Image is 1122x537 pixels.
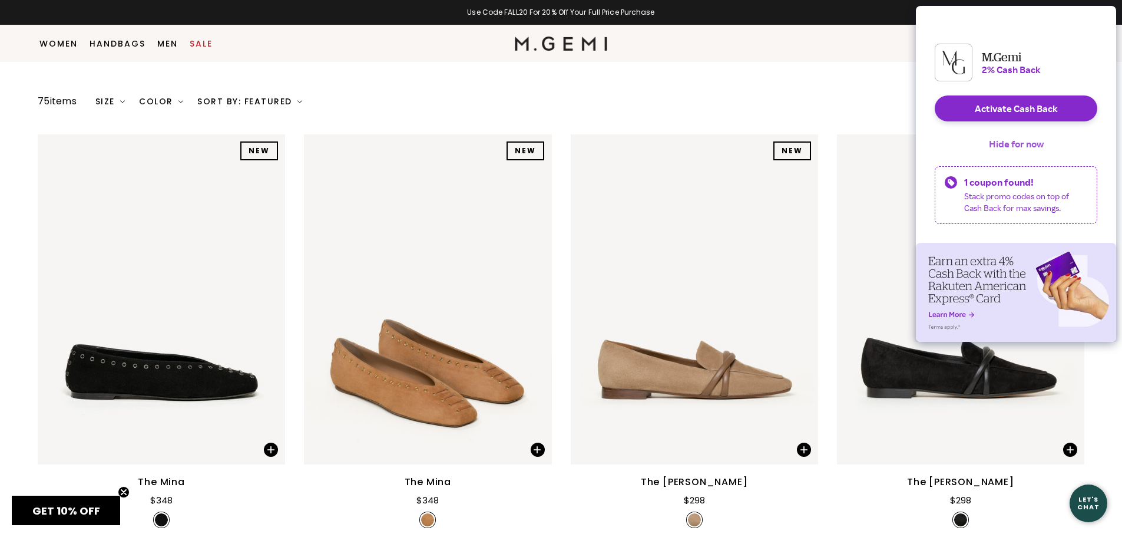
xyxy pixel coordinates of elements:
img: chevron-down.svg [120,99,125,104]
div: NEW [773,141,811,160]
button: Close teaser [118,486,130,498]
div: The Mina [405,475,451,489]
a: Men [157,39,178,48]
a: Handbags [90,39,145,48]
div: NEW [240,141,278,160]
img: The Brenda [837,134,1084,464]
img: chevron-down.svg [297,99,302,104]
img: The Mina [38,134,285,464]
img: v_7387698167867_SWATCH_50x.jpg [155,513,168,526]
div: $298 [950,493,971,508]
a: Women [39,39,78,48]
div: The [PERSON_NAME] [907,475,1014,489]
img: M.Gemi [515,37,607,51]
img: The Mina [551,134,799,464]
a: Sale [190,39,213,48]
img: The Mina [304,134,551,464]
div: GET 10% OFFClose teaser [12,496,120,525]
div: The Mina [138,475,184,489]
img: v_7396490182715_SWATCH_50x.jpg [688,513,701,526]
span: GET 10% OFF [32,503,100,518]
div: The [PERSON_NAME] [641,475,748,489]
div: $298 [684,493,705,508]
img: v_7396490084411_SWATCH_50x.jpg [954,513,967,526]
img: v_7387698102331_SWATCH_50x.jpg [421,513,434,526]
img: The Mina [285,134,532,464]
div: 75 items [38,94,77,108]
div: Let's Chat [1070,496,1107,510]
img: The Brenda [571,134,818,464]
div: Color [139,97,183,106]
div: Size [95,97,125,106]
img: chevron-down.svg [178,99,183,104]
img: The Brenda [818,134,1065,464]
div: $348 [150,493,173,508]
div: $348 [416,493,439,508]
div: NEW [507,141,544,160]
div: Sort By: Featured [197,97,302,106]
